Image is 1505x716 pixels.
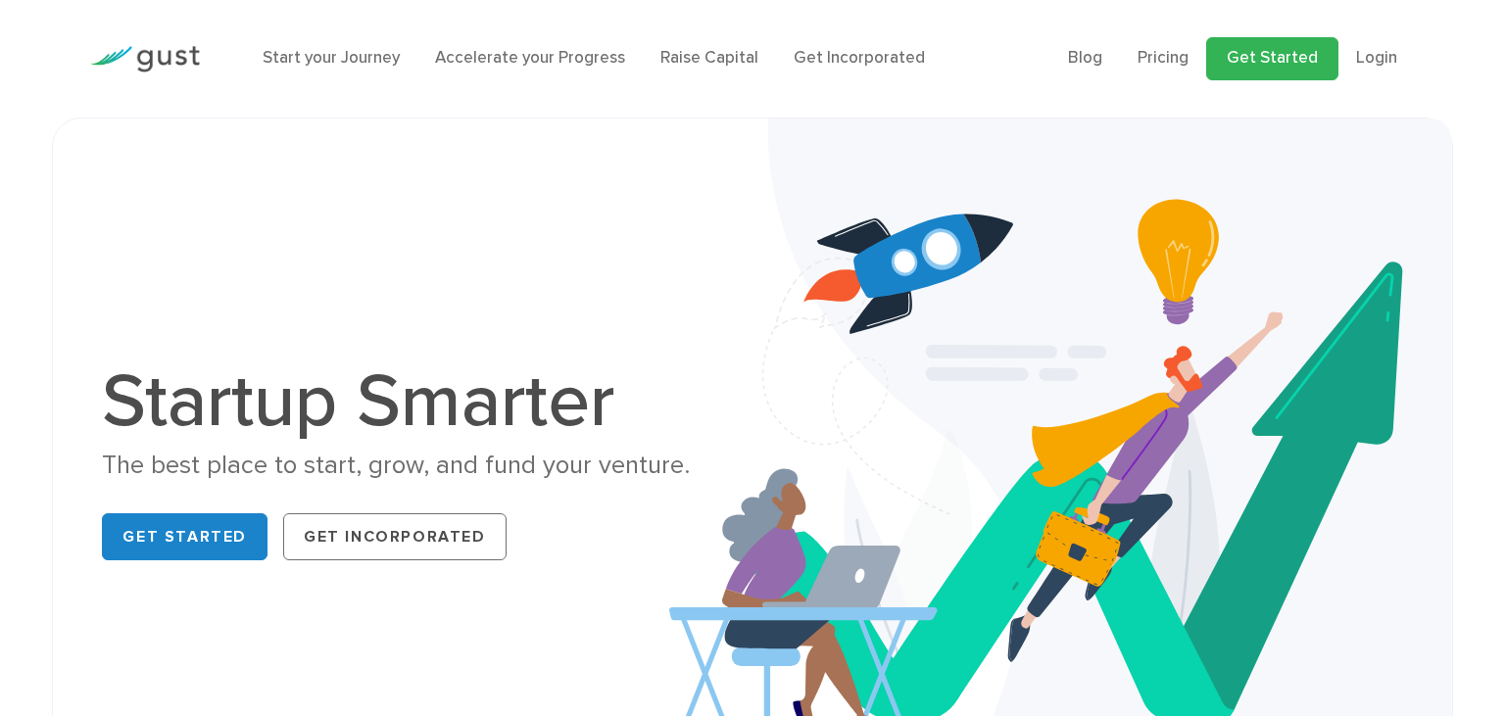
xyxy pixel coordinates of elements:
[102,449,738,483] div: The best place to start, grow, and fund your venture.
[102,513,267,560] a: Get Started
[1206,37,1338,80] a: Get Started
[263,48,400,68] a: Start your Journey
[435,48,625,68] a: Accelerate your Progress
[794,48,925,68] a: Get Incorporated
[1356,48,1397,68] a: Login
[1068,48,1102,68] a: Blog
[90,46,200,72] img: Gust Logo
[660,48,758,68] a: Raise Capital
[102,364,738,439] h1: Startup Smarter
[1138,48,1189,68] a: Pricing
[283,513,507,560] a: Get Incorporated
